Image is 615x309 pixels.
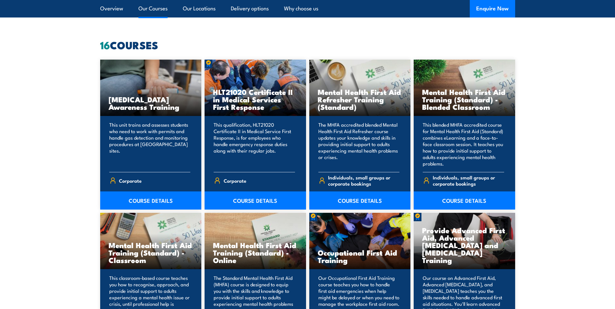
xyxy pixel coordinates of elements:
[318,121,400,167] p: The MHFA accredited blended Mental Health First Aid Refresher course updates your knowledge and s...
[433,174,504,187] span: Individuals, small groups or corporate bookings
[213,88,298,110] h3: HLT21020 Certificate II in Medical Services First Response
[414,191,515,210] a: COURSE DETAILS
[109,96,193,110] h3: [MEDICAL_DATA] Awareness Training
[205,191,306,210] a: COURSE DETAILS
[109,241,193,264] h3: Mental Health First Aid Training (Standard) - Classroom
[422,88,507,110] h3: Mental Health First Aid Training (Standard) - Blended Classroom
[423,121,504,167] p: This blended MHFA accredited course for Mental Health First Aid (Standard) combines eLearning and...
[309,191,411,210] a: COURSE DETAILS
[100,191,202,210] a: COURSE DETAILS
[224,176,246,186] span: Corporate
[119,176,142,186] span: Corporate
[328,174,399,187] span: Individuals, small groups or corporate bookings
[422,226,507,264] h3: Provide Advanced First Aid, Advanced [MEDICAL_DATA] and [MEDICAL_DATA] Training
[214,121,295,167] p: This qualification, HLT21020 Certificate II in Medical Service First Response, is for employees w...
[100,40,515,49] h2: COURSES
[109,121,191,167] p: This unit trains and assesses students who need to work with permits and handle gas detection and...
[318,249,402,264] h3: Occupational First Aid Training
[318,88,402,110] h3: Mental Health First Aid Refresher Training (Standard)
[100,37,110,53] strong: 16
[213,241,298,264] h3: Mental Health First Aid Training (Standard) - Online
